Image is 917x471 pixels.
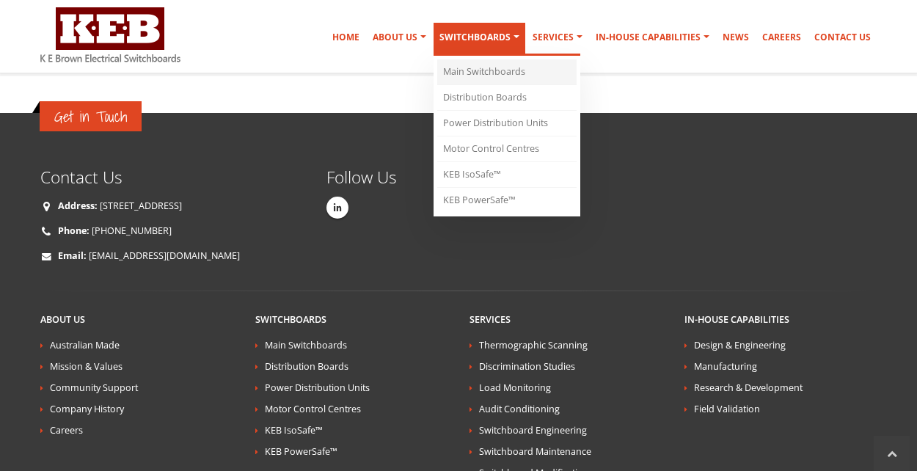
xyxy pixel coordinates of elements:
[694,360,757,373] a: Manufacturing
[437,111,577,136] a: Power Distribution Units
[326,23,365,52] a: Home
[756,23,807,52] a: Careers
[470,313,511,326] a: Services
[255,313,326,326] a: Switchboards
[40,7,180,62] img: K E Brown Electrical Switchboards
[265,381,370,394] a: Power Distribution Units
[694,381,803,394] a: Research & Development
[527,23,588,52] a: Services
[265,403,361,415] a: Motor Control Centres
[367,23,432,52] a: About Us
[808,23,877,52] a: Contact Us
[58,200,98,212] strong: Address:
[265,445,337,458] a: KEB PowerSafe™
[684,313,789,326] a: In-house Capabilities
[434,23,525,56] a: Switchboards
[437,188,577,213] a: KEB PowerSafe™
[717,23,755,52] a: News
[58,224,89,237] strong: Phone:
[590,23,715,52] a: In-house Capabilities
[437,85,577,111] a: Distribution Boards
[694,403,760,415] a: Field Validation
[479,403,560,415] a: Audit Conditioning
[326,167,447,187] h4: Follow Us
[265,424,323,437] a: KEB IsoSafe™
[479,424,587,437] a: Switchboard Engineering
[479,445,591,458] a: Switchboard Maintenance
[100,200,182,212] a: [STREET_ADDRESS]
[54,104,127,128] span: Get in Touch
[50,381,138,394] a: Community Support
[58,249,87,262] strong: Email:
[694,339,786,351] a: Design & Engineering
[40,313,85,326] a: About Us
[437,59,577,85] a: Main Switchboards
[437,162,577,188] a: KEB IsoSafe™
[50,339,120,351] a: Australian Made
[40,167,304,187] h4: Contact Us
[50,360,123,373] a: Mission & Values
[479,381,551,394] a: Load Monitoring
[265,360,348,373] a: Distribution Boards
[92,224,172,237] a: [PHONE_NUMBER]
[265,339,347,351] a: Main Switchboards
[437,136,577,162] a: Motor Control Centres
[50,424,83,437] a: Careers
[89,249,240,262] a: [EMAIL_ADDRESS][DOMAIN_NAME]
[479,339,588,351] a: Thermographic Scanning
[326,197,348,219] a: Linkedin
[479,360,575,373] a: Discrimination Studies
[50,403,124,415] a: Company History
